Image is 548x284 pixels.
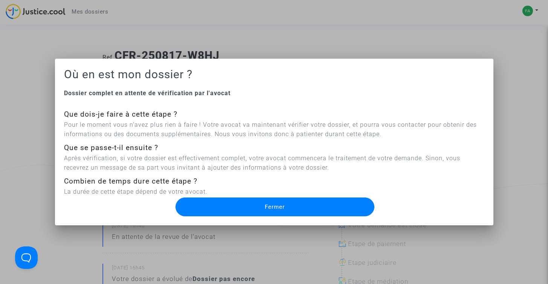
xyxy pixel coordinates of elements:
p: Après vérification, si votre dossier est effectivement complet, votre avocat commencera le traite... [64,153,484,172]
div: Que dois-je faire à cette étape ? [64,109,484,120]
button: Fermer [176,197,374,216]
div: Que se passe-t-il ensuite ? [64,143,484,153]
h1: Où en est mon dossier ? [64,68,484,81]
iframe: Help Scout Beacon - Open [15,246,38,269]
span: Fermer [265,204,285,210]
p: Pour le moment vous n’avez plus rien à faire ! Votre avocat va maintenant vérifier votre dossier,... [64,120,484,139]
p: La durée de cette étape dépend de votre avocat. [64,187,484,196]
div: Combien de temps dure cette étape ? [64,176,484,187]
div: Dossier complet en attente de vérification par l'avocat [64,89,484,98]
